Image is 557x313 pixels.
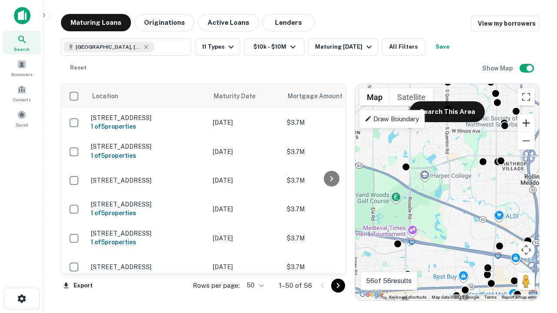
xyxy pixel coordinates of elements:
p: $3.7M [287,262,374,272]
span: [GEOGRAPHIC_DATA], [GEOGRAPHIC_DATA] [76,43,141,51]
p: $3.7M [287,118,374,127]
p: [DATE] [213,233,278,243]
button: Map camera controls [517,241,535,259]
button: Maturing [DATE] [308,38,378,56]
a: View my borrowers [471,16,540,31]
p: 1–50 of 56 [279,280,312,291]
button: $10k - $10M [244,38,305,56]
span: Search [14,46,30,53]
h6: 1 of 5 properties [91,208,204,218]
p: [DATE] [213,147,278,156]
iframe: Chat Widget [513,243,557,285]
button: Export [61,279,95,292]
p: Rows per page: [193,280,240,291]
div: 50 [243,279,265,292]
span: Borrowers [11,71,32,78]
span: Saved [16,121,28,128]
button: Toggle fullscreen view [517,88,535,106]
p: [STREET_ADDRESS] [91,263,204,271]
p: [STREET_ADDRESS] [91,176,204,184]
button: Go to next page [331,279,345,293]
p: Draw Boundary [365,114,419,124]
button: Save your search to get updates of matches that match your search criteria. [429,38,456,56]
a: Open this area in Google Maps (opens a new window) [357,289,386,300]
a: Borrowers [3,56,41,80]
p: $3.7M [287,147,374,156]
button: Zoom out [517,132,535,150]
th: Mortgage Amount [282,84,378,108]
p: [STREET_ADDRESS] [91,200,204,208]
button: All Filters [382,38,425,56]
p: $3.7M [287,233,374,243]
span: Map data ©2025 Google [432,295,479,300]
p: [STREET_ADDRESS] [91,143,204,150]
p: [DATE] [213,262,278,272]
a: Contacts [3,81,41,105]
span: Location [92,91,118,101]
button: Keyboard shortcuts [389,294,426,300]
button: Active Loans [198,14,259,31]
h6: 1 of 5 properties [91,122,204,131]
th: Location [87,84,208,108]
a: Report a map error [502,295,537,300]
img: Google [357,289,386,300]
img: capitalize-icon.png [14,7,30,24]
span: Maturity Date [214,91,267,101]
a: Search [3,31,41,54]
div: Maturing [DATE] [315,42,374,52]
h6: 1 of 5 properties [91,237,204,247]
th: Maturity Date [208,84,282,108]
span: Mortgage Amount [288,91,354,101]
p: [DATE] [213,176,278,185]
button: Search This Area [410,101,485,122]
p: $3.7M [287,204,374,214]
p: [STREET_ADDRESS] [91,230,204,237]
button: Maturing Loans [61,14,131,31]
p: [DATE] [213,118,278,127]
h6: Show Map [482,63,514,73]
p: [STREET_ADDRESS] [91,114,204,122]
span: Contacts [13,96,30,103]
button: 11 Types [195,38,240,56]
div: 0 0 [355,84,539,300]
p: [DATE] [213,204,278,214]
p: 56 of 56 results [366,276,412,286]
a: Saved [3,107,41,130]
a: Terms (opens in new tab) [484,295,497,300]
p: $3.7M [287,176,374,185]
button: Lenders [262,14,315,31]
button: Reset [64,59,92,77]
button: Zoom in [517,114,535,132]
button: Show street map [359,88,390,106]
button: Originations [134,14,195,31]
button: Show satellite imagery [390,88,433,106]
h6: 1 of 5 properties [91,151,204,160]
